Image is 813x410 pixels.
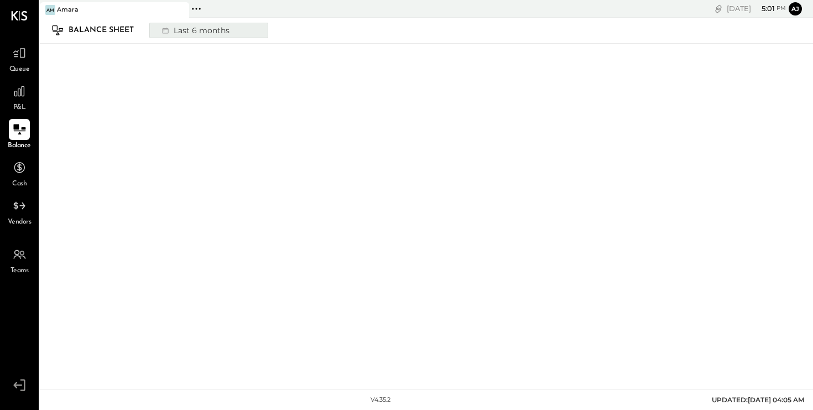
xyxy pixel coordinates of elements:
div: Amara [57,6,79,14]
div: copy link [713,3,724,14]
button: aj [789,2,802,15]
span: 5 : 01 [753,3,775,14]
a: Queue [1,43,38,75]
a: Teams [1,244,38,276]
a: Balance [1,119,38,151]
span: UPDATED: [DATE] 04:05 AM [712,396,804,404]
span: Cash [12,179,27,189]
span: P&L [13,103,26,113]
div: Last 6 months [155,23,234,38]
div: v 4.35.2 [371,396,390,404]
div: Am [45,5,55,15]
a: Cash [1,157,38,189]
span: pm [776,4,786,12]
span: Teams [11,266,29,276]
button: Last 6 months [149,23,268,38]
div: [DATE] [727,3,786,14]
div: Balance Sheet [69,22,145,39]
span: Queue [9,65,30,75]
span: Balance [8,141,31,151]
a: Vendors [1,195,38,227]
span: Vendors [8,217,32,227]
a: P&L [1,81,38,113]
